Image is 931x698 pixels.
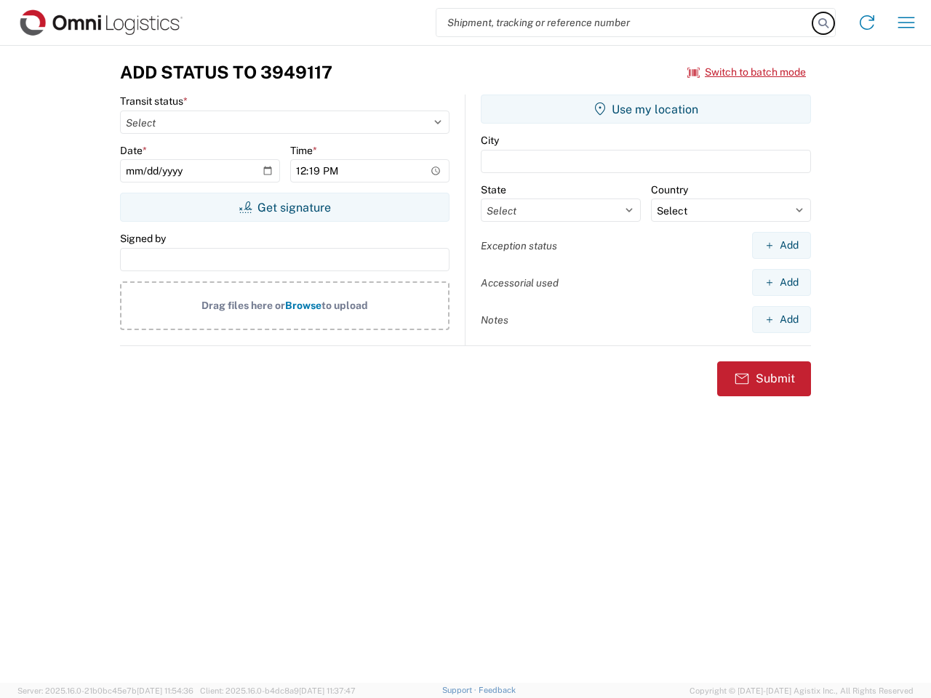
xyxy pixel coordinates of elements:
[120,144,147,157] label: Date
[752,269,811,296] button: Add
[120,62,332,83] h3: Add Status to 3949117
[120,232,166,245] label: Signed by
[436,9,813,36] input: Shipment, tracking or reference number
[481,276,559,289] label: Accessorial used
[201,300,285,311] span: Drag files here or
[481,95,811,124] button: Use my location
[479,686,516,694] a: Feedback
[17,686,193,695] span: Server: 2025.16.0-21b0bc45e7b
[752,306,811,333] button: Add
[481,239,557,252] label: Exception status
[481,313,508,326] label: Notes
[200,686,356,695] span: Client: 2025.16.0-b4dc8a9
[120,193,449,222] button: Get signature
[481,183,506,196] label: State
[285,300,321,311] span: Browse
[321,300,368,311] span: to upload
[752,232,811,259] button: Add
[687,60,806,84] button: Switch to batch mode
[690,684,914,697] span: Copyright © [DATE]-[DATE] Agistix Inc., All Rights Reserved
[290,144,317,157] label: Time
[717,361,811,396] button: Submit
[120,95,188,108] label: Transit status
[481,134,499,147] label: City
[442,686,479,694] a: Support
[651,183,688,196] label: Country
[137,686,193,695] span: [DATE] 11:54:36
[299,686,356,695] span: [DATE] 11:37:47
